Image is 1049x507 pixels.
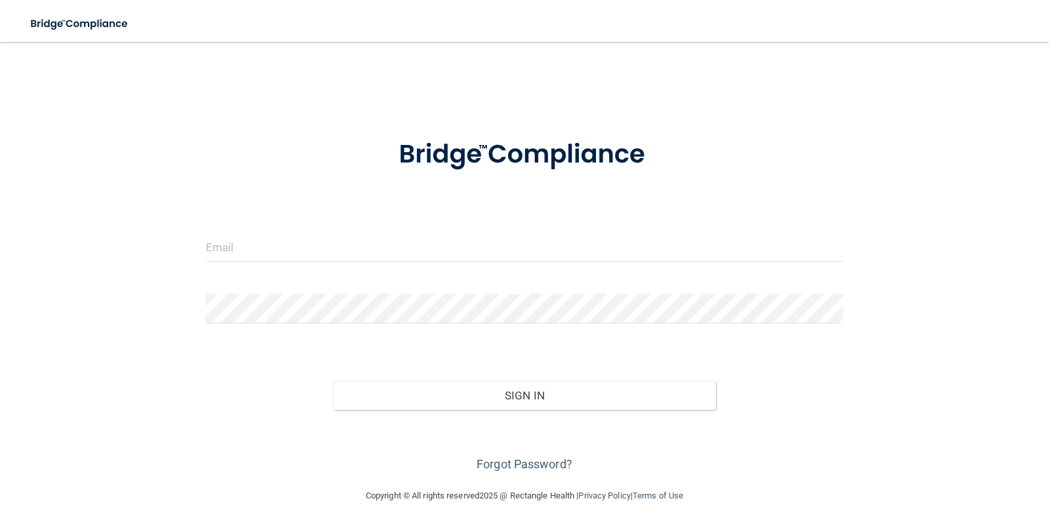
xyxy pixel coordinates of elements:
[477,457,572,471] a: Forgot Password?
[333,381,716,410] button: Sign In
[20,10,140,37] img: bridge_compliance_login_screen.278c3ca4.svg
[633,491,683,500] a: Terms of Use
[578,491,630,500] a: Privacy Policy
[206,232,844,262] input: Email
[372,121,677,189] img: bridge_compliance_login_screen.278c3ca4.svg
